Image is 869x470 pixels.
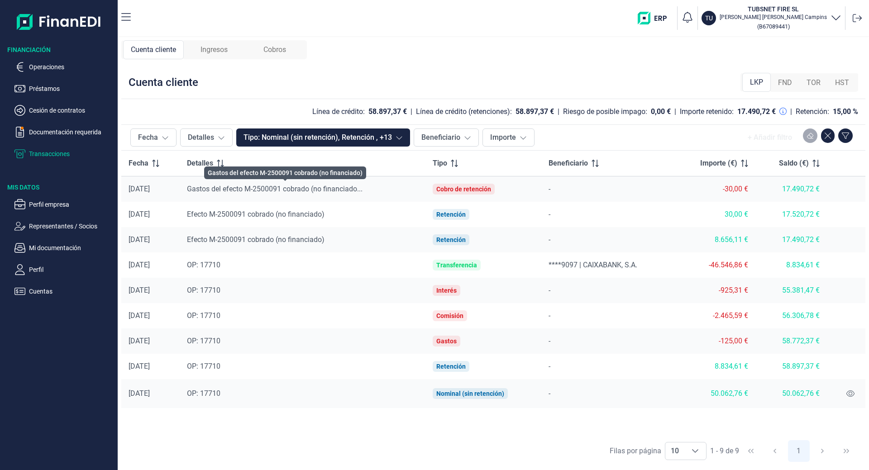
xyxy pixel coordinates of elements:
div: Riesgo de posible impago: [563,107,647,116]
div: Gastos [436,337,457,345]
div: HST [828,74,856,92]
span: Cobros [263,44,286,55]
div: 17.490,72 € [763,185,820,194]
div: Filas por página [610,446,661,456]
h3: TUBSNET FIRE SL [720,5,827,14]
button: Operaciones [14,62,114,72]
div: 50.062,76 € [763,389,820,398]
div: [DATE] [129,286,172,295]
p: Préstamos [29,83,114,94]
span: OP: 17710 [187,286,220,294]
span: Beneficiario [549,158,588,169]
div: [DATE] [129,389,172,398]
div: | [674,106,676,117]
span: 10 [665,442,684,460]
div: 15,00 % [833,107,858,116]
span: - [549,185,550,193]
div: Choose [684,442,706,460]
div: 17.490,72 € [737,107,776,116]
span: TOR [807,77,821,88]
button: Perfil empresa [14,199,114,210]
p: Perfil [29,264,114,275]
span: 1 - 9 de 9 [710,447,739,455]
button: TUTUBSNET FIRE SL[PERSON_NAME] [PERSON_NAME] Campins(B67089441) [702,5,841,32]
div: TOR [799,74,828,92]
button: Préstamos [14,83,114,94]
div: | [411,106,412,117]
div: Nominal (sin retención) [436,390,504,397]
span: LKP [750,77,763,88]
div: | [790,106,792,117]
span: OP: 17710 [187,337,220,345]
span: Efecto M-2500091 cobrado (no financiado) [187,210,325,218]
div: [DATE] [129,311,172,320]
div: 8.834,61 € [682,362,748,371]
span: HST [835,77,849,88]
span: - [549,362,550,370]
div: 58.772,37 € [763,337,820,346]
button: Previous Page [764,440,786,462]
span: - [549,389,550,398]
div: Cuenta cliente [129,75,198,90]
button: First Page [740,440,762,462]
div: FND [771,74,799,92]
div: 8.834,61 € [763,261,820,270]
div: [DATE] [129,185,172,194]
button: Fecha [130,128,177,147]
button: Tipo: Nominal (sin retención), Retención , +13 [236,128,410,147]
button: Perfil [14,264,114,275]
div: Importe retenido: [680,107,734,116]
button: Last Page [836,440,857,462]
p: TU [705,14,713,23]
button: Beneficiario [414,128,479,147]
div: -2.465,59 € [682,311,748,320]
div: [DATE] [129,337,172,346]
div: | [558,106,559,117]
p: Cesión de contratos [29,105,114,116]
button: Transacciones [14,148,114,159]
div: Comisión [436,312,463,319]
span: FND [778,77,792,88]
span: OP: 17710 [187,389,220,398]
button: Mi documentación [14,242,114,253]
span: Gastos del efecto M-2500091 cobrado (no financiado... [187,185,363,193]
p: Operaciones [29,62,114,72]
span: - [549,210,550,218]
div: 58.897,37 € [368,107,407,116]
p: Representantes / Socios [29,221,114,232]
button: Detalles [180,128,233,147]
span: Tipo [433,158,447,169]
p: Cuentas [29,286,114,297]
div: -925,31 € [682,286,748,295]
div: 55.381,47 € [763,286,820,295]
p: Perfil empresa [29,199,114,210]
div: -125,00 € [682,337,748,346]
span: Efecto M-2500091 cobrado (no financiado) [187,235,325,244]
div: Línea de crédito: [312,107,365,116]
div: -30,00 € [682,185,748,194]
div: 58.897,37 € [763,362,820,371]
span: - [549,235,550,244]
span: Saldo (€) [779,158,809,169]
button: Representantes / Socios [14,221,114,232]
div: 17.520,72 € [763,210,820,219]
div: Retención [436,363,466,370]
small: Copiar cif [757,23,790,30]
button: Page 1 [788,440,810,462]
div: Retención: [796,107,829,116]
div: Interés [436,287,457,294]
span: OP: 17710 [187,311,220,320]
button: Next Page [812,440,833,462]
span: ****9097 | CAIXABANK, S.A. [549,261,637,269]
div: [DATE] [129,362,172,371]
div: Cobro de retención [436,185,491,193]
div: 56.306,78 € [763,311,820,320]
div: Ingresos [184,40,244,59]
p: Mi documentación [29,242,114,253]
span: - [549,311,550,320]
p: Transacciones [29,148,114,159]
div: 0,00 € [651,107,671,116]
span: - [549,337,550,345]
div: Retención [436,211,466,218]
img: erp [638,12,673,24]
